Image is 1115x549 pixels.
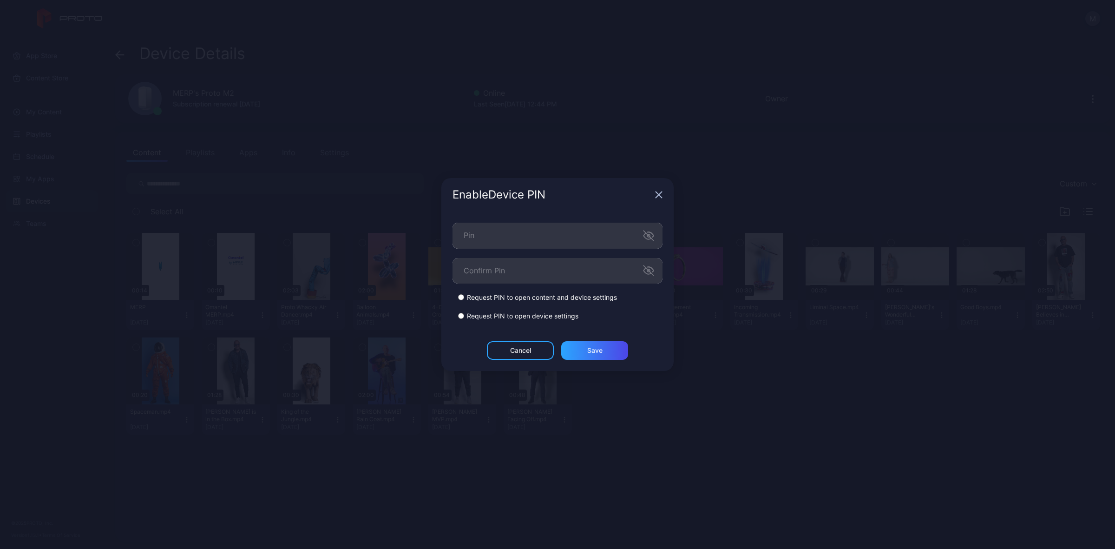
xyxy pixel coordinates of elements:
label: Request PIN to open device settings [467,311,578,321]
div: Enable Device PIN [453,189,651,200]
input: Confirm Pin [453,258,662,284]
button: Confirm Pin [643,265,654,276]
button: Pin [643,230,654,241]
label: Request PIN to open content and device settings [467,293,617,302]
div: Save [587,347,603,354]
input: Pin [453,223,662,249]
button: Cancel [487,341,554,360]
button: Save [561,341,628,360]
div: Cancel [510,347,531,354]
